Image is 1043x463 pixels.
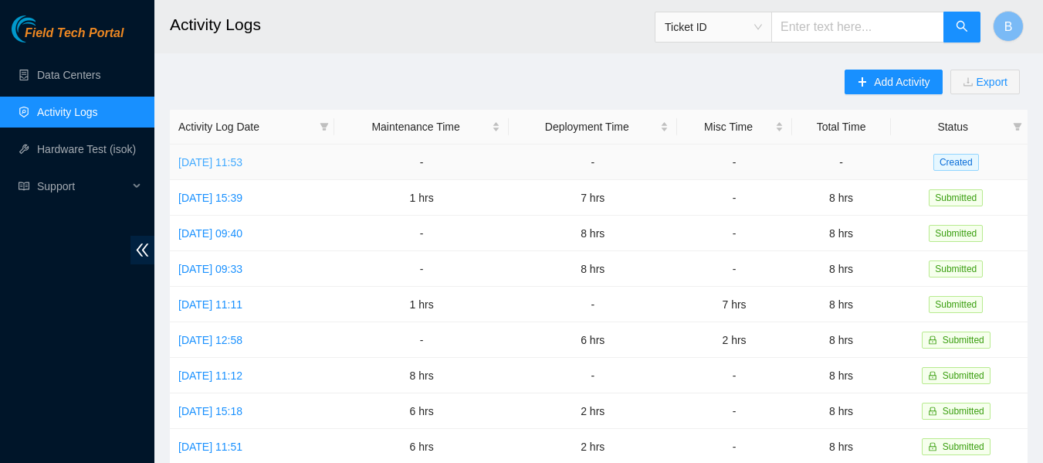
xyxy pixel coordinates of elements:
td: 8 hrs [792,322,891,358]
td: - [334,251,509,287]
td: 8 hrs [792,393,891,429]
td: 2 hrs [677,322,792,358]
span: Submitted [929,260,983,277]
span: Submitted [929,189,983,206]
span: filter [1010,115,1025,138]
img: Akamai Technologies [12,15,78,43]
span: Created [933,154,979,171]
a: Data Centers [37,69,100,81]
td: - [677,145,792,180]
td: 8 hrs [334,358,509,393]
span: filter [1013,122,1022,131]
td: 8 hrs [792,287,891,322]
td: 7 hrs [677,287,792,322]
a: [DATE] 12:58 [178,334,242,346]
button: downloadExport [950,70,1020,94]
a: [DATE] 15:39 [178,192,242,204]
span: Submitted [943,335,984,346]
td: 8 hrs [509,251,677,287]
span: Submitted [943,370,984,381]
td: - [509,145,677,180]
td: 6 hrs [334,393,509,429]
span: lock [928,335,937,345]
span: filter [317,115,332,138]
span: Submitted [929,296,983,313]
td: - [677,216,792,251]
td: - [334,322,509,358]
span: Field Tech Portal [25,26,124,41]
a: Activity Logs [37,106,98,118]
span: lock [928,407,937,416]
td: - [334,145,509,180]
a: [DATE] 11:12 [178,369,242,382]
a: [DATE] 09:40 [178,227,242,240]
span: double-left [130,236,154,264]
a: Akamai TechnologiesField Tech Portal [12,28,124,48]
td: 1 hrs [334,287,509,322]
button: B [993,11,1024,42]
td: - [509,358,677,393]
a: Hardware Test (isok) [37,143,136,155]
span: Support [37,171,128,202]
td: - [677,358,792,393]
span: Submitted [943,406,984,417]
td: 8 hrs [792,216,891,251]
span: lock [928,442,937,451]
a: [DATE] 11:53 [178,156,242,169]
span: Submitted [929,225,983,242]
th: Total Time [792,110,891,145]
td: 8 hrs [792,180,891,216]
a: [DATE] 11:51 [178,441,242,453]
td: - [334,216,509,251]
span: Add Activity [874,73,930,90]
td: 8 hrs [509,216,677,251]
td: - [509,287,677,322]
td: - [792,145,891,180]
button: plusAdd Activity [845,70,942,94]
span: Submitted [943,441,984,452]
span: Ticket ID [665,15,762,39]
span: plus [857,77,868,89]
td: - [677,251,792,287]
span: Status [899,118,1007,135]
td: 8 hrs [792,251,891,287]
td: - [677,180,792,216]
a: [DATE] 15:18 [178,405,242,417]
td: 8 hrs [792,358,891,393]
td: 1 hrs [334,180,509,216]
td: - [677,393,792,429]
button: search [943,12,980,43]
td: 2 hrs [509,393,677,429]
a: [DATE] 11:11 [178,298,242,311]
span: lock [928,371,937,380]
span: read [19,181,29,192]
span: B [1004,17,1013,36]
td: 7 hrs [509,180,677,216]
a: [DATE] 09:33 [178,263,242,275]
td: 6 hrs [509,322,677,358]
span: filter [320,122,329,131]
input: Enter text here... [771,12,944,43]
span: search [956,20,968,35]
span: Activity Log Date [178,118,313,135]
